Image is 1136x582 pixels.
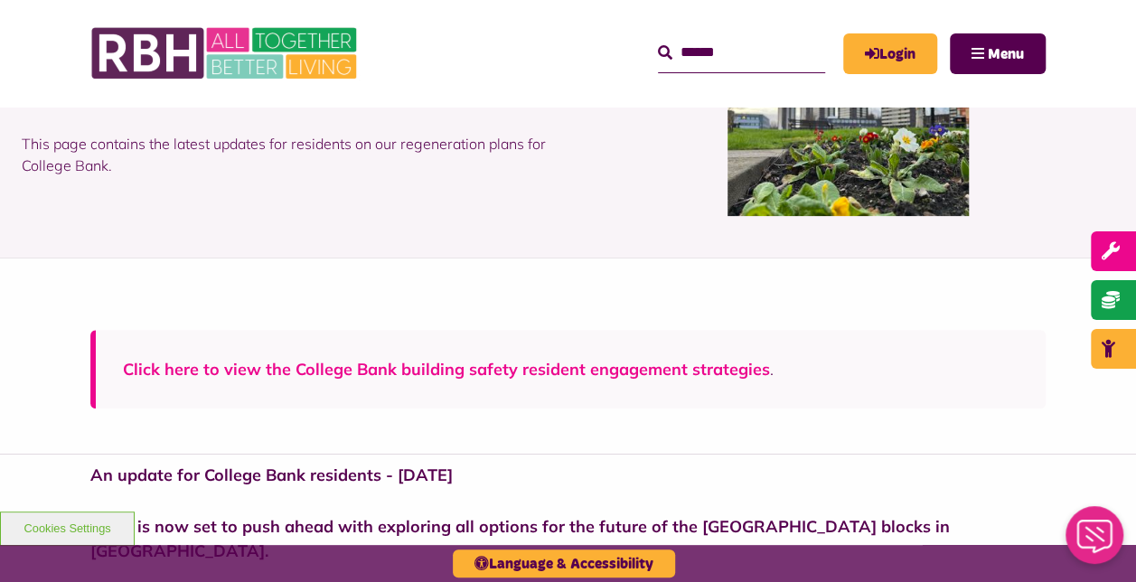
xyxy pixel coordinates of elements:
img: RBH [90,18,361,89]
span: Menu [988,47,1024,61]
p: This page contains the latest updates for residents on our regeneration plans for College Bank. [22,106,555,203]
iframe: Netcall Web Assistant for live chat [1055,501,1136,582]
button: Language & Accessibility [453,549,675,577]
a: Click here to view the College Bank building safety resident engagement strategies [123,359,770,380]
img: College Bank Skyline With Flowers [728,35,969,216]
a: MyRBH [843,33,937,74]
p: . [123,357,1019,381]
input: Search [658,33,825,72]
strong: An update for College Bank residents - [DATE] [90,465,453,485]
strong: Work is now set to push ahead with exploring all options for the future of the [GEOGRAPHIC_DATA] ... [90,516,950,561]
button: Navigation [950,33,1046,74]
